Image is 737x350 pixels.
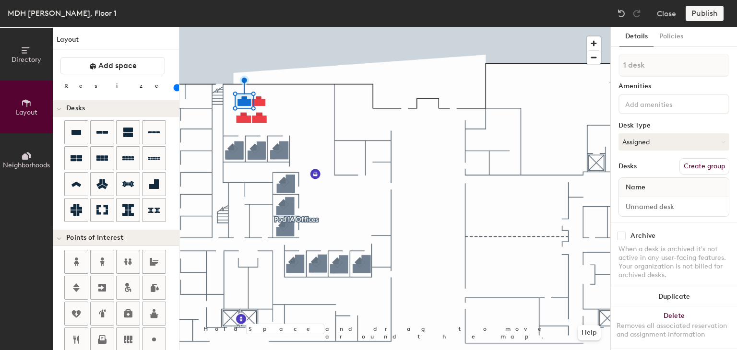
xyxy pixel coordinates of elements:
[618,122,729,129] div: Desk Type
[618,133,729,151] button: Assigned
[657,6,676,21] button: Close
[632,9,642,18] img: Redo
[621,200,727,213] input: Unnamed desk
[611,287,737,306] button: Duplicate
[98,61,137,70] span: Add space
[64,82,170,90] div: Resize
[654,27,689,47] button: Policies
[60,57,165,74] button: Add space
[619,27,654,47] button: Details
[630,232,655,240] div: Archive
[611,306,737,349] button: DeleteRemoves all associated reservation and assignment information
[621,179,650,196] span: Name
[617,9,626,18] img: Undo
[66,105,85,112] span: Desks
[618,82,729,90] div: Amenities
[679,158,729,175] button: Create group
[8,7,117,19] div: MDH [PERSON_NAME], Floor 1
[618,245,729,280] div: When a desk is archived it's not active in any user-facing features. Your organization is not bil...
[16,108,37,117] span: Layout
[617,322,731,339] div: Removes all associated reservation and assignment information
[3,161,50,169] span: Neighborhoods
[578,325,601,340] button: Help
[53,35,179,49] h1: Layout
[66,234,123,242] span: Points of Interest
[618,163,637,170] div: Desks
[12,56,41,64] span: Directory
[623,98,710,109] input: Add amenities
